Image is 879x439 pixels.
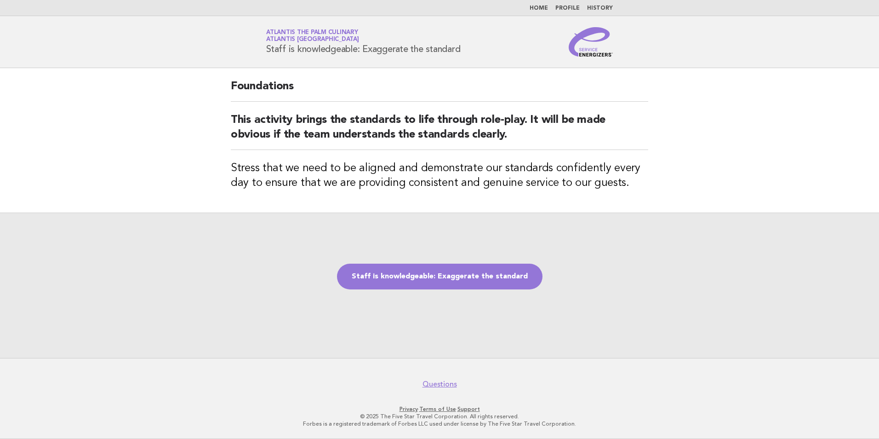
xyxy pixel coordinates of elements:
img: Service Energizers [569,27,613,57]
a: Atlantis The Palm CulinaryAtlantis [GEOGRAPHIC_DATA] [266,29,359,42]
p: · · [158,405,721,413]
h3: Stress that we need to be aligned and demonstrate our standards confidently every day to ensure t... [231,161,648,191]
h2: Foundations [231,79,648,102]
a: Support [457,406,480,412]
a: Questions [422,380,457,389]
span: Atlantis [GEOGRAPHIC_DATA] [266,37,359,43]
a: History [587,6,613,11]
a: Home [530,6,548,11]
p: © 2025 The Five Star Travel Corporation. All rights reserved. [158,413,721,420]
h2: This activity brings the standards to life through role-play. It will be made obvious if the team... [231,113,648,150]
a: Profile [555,6,580,11]
p: Forbes is a registered trademark of Forbes LLC used under license by The Five Star Travel Corpora... [158,420,721,427]
h1: Staff is knowledgeable: Exaggerate the standard [266,30,460,54]
a: Terms of Use [419,406,456,412]
a: Privacy [400,406,418,412]
a: Staff is knowledgeable: Exaggerate the standard [337,264,542,289]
